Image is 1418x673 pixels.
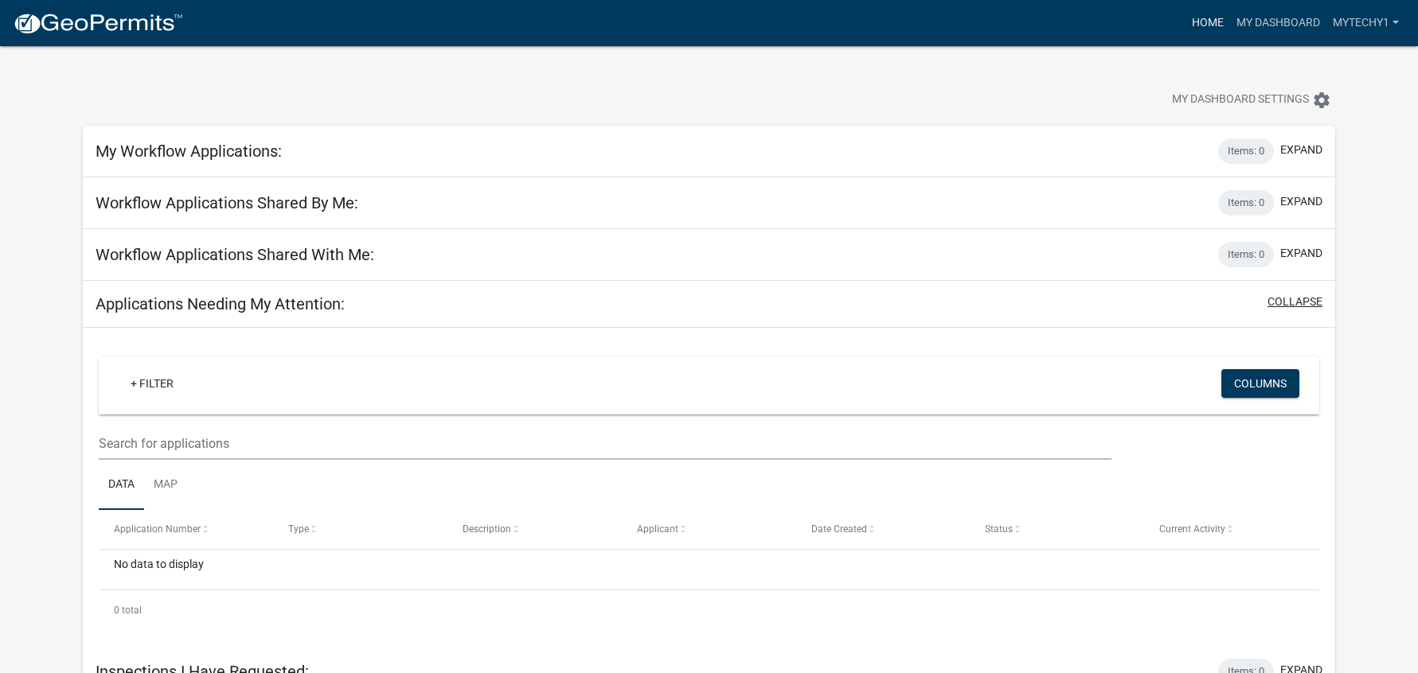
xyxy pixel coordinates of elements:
[144,460,187,511] a: Map
[795,510,970,548] datatable-header-cell: Date Created
[463,523,511,535] span: Description
[1280,142,1322,158] button: expand
[114,523,201,535] span: Application Number
[1230,8,1326,38] a: My Dashboard
[1218,242,1274,267] div: Items: 0
[99,510,273,548] datatable-header-cell: Application Number
[99,590,1319,630] div: 0 total
[99,550,1319,589] div: No data to display
[273,510,447,548] datatable-header-cell: Type
[288,523,309,535] span: Type
[1280,245,1322,262] button: expand
[99,427,1111,460] input: Search for applications
[96,193,358,212] h5: Workflow Applications Shared By Me:
[1280,193,1322,210] button: expand
[96,245,374,264] h5: Workflow Applications Shared With Me:
[99,460,144,511] a: Data
[96,142,282,161] h5: My Workflow Applications:
[118,369,186,398] a: + Filter
[811,523,867,535] span: Date Created
[1144,510,1318,548] datatable-header-cell: Current Activity
[1172,91,1309,110] span: My Dashboard Settings
[1221,369,1299,398] button: Columns
[83,328,1335,646] div: collapse
[1268,294,1322,310] button: collapse
[622,510,796,548] datatable-header-cell: Applicant
[96,294,345,313] h5: Applications Needing My Attention:
[637,523,678,535] span: Applicant
[1186,8,1230,38] a: Home
[1159,84,1344,115] button: My Dashboard Settingssettings
[1218,190,1274,216] div: Items: 0
[1218,138,1274,164] div: Items: 0
[1326,8,1405,38] a: Mytechy1
[1159,523,1225,535] span: Current Activity
[970,510,1144,548] datatable-header-cell: Status
[985,523,1013,535] span: Status
[1312,91,1331,110] i: settings
[447,510,622,548] datatable-header-cell: Description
